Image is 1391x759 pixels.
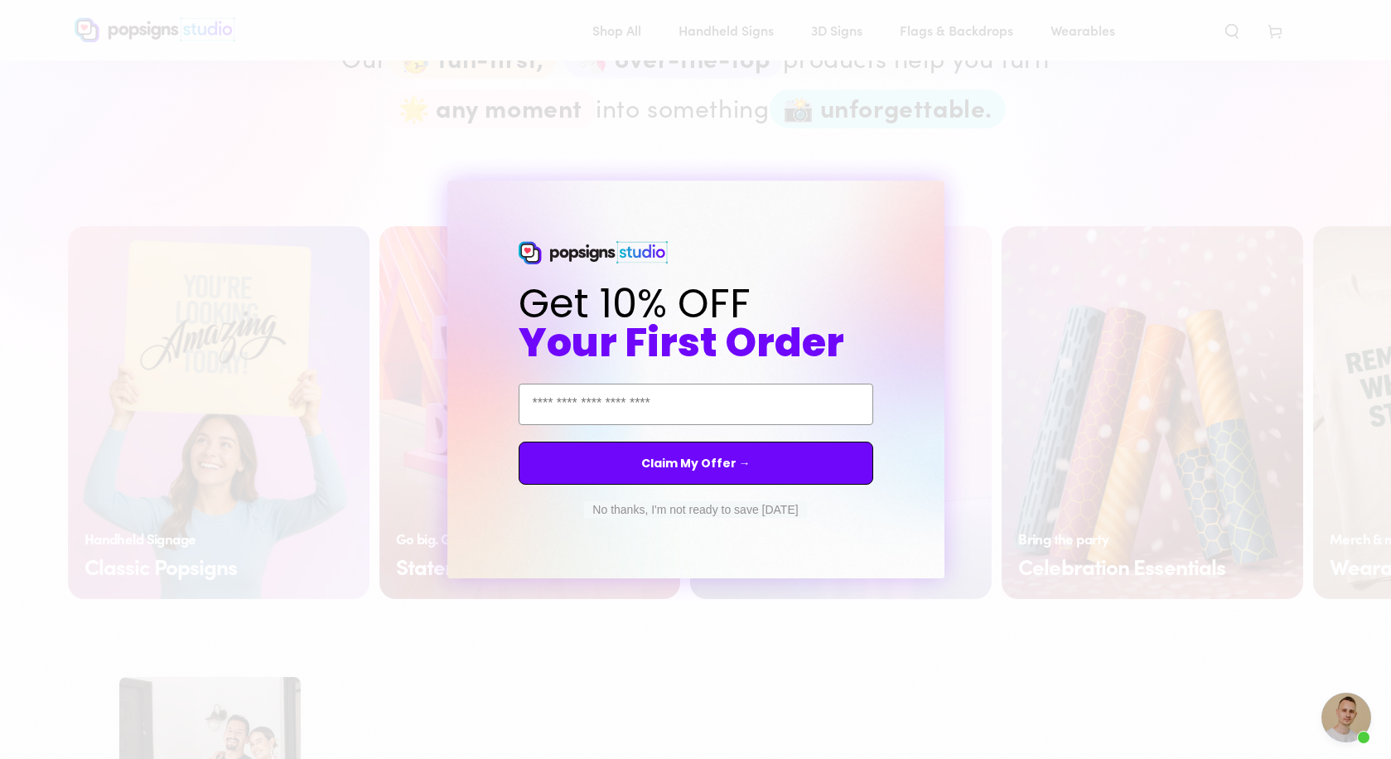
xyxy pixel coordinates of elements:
button: No thanks, I'm not ready to save [DATE] [584,501,806,518]
button: Claim My Offer → [519,442,873,485]
img: Popsigns Studio [519,241,668,264]
span: Get 10% OFF [519,276,751,331]
span: Your First Order [519,315,844,370]
a: Open chat [1321,693,1371,742]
